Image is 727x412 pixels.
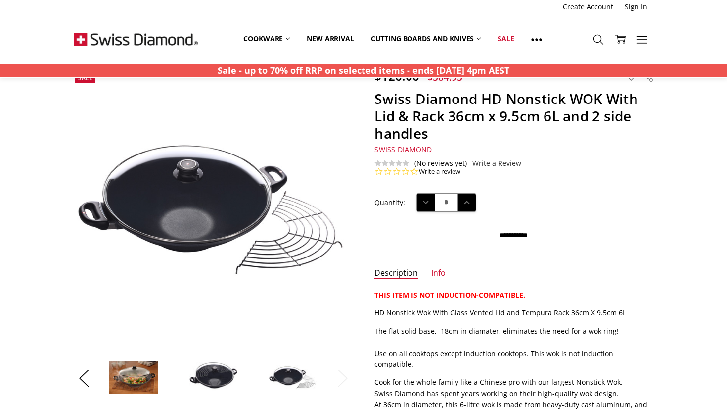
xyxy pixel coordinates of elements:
button: Next [333,363,353,393]
h1: Swiss Diamond HD Nonstick WOK With Lid & Rack 36cm x 9.5cm 6L and 2 side handles [374,90,653,142]
button: Previous [74,363,94,393]
a: Write a review [419,167,460,176]
span: Swiss Diamond [374,145,432,154]
img: Swiss Diamond HD Nonstick WOK With Lid & Rack 36cm x 9.5cm 6L and 2 side handles [188,362,238,394]
a: Description [374,268,418,279]
span: (No reviews yet) [414,159,467,167]
a: Cutting boards and knives [363,28,490,50]
label: Quantity: [374,197,405,208]
a: Sale [489,28,522,50]
p: The flat solid base, 18cm in diamater, eliminates the need for a wok ring! Use on all cooktops ex... [374,326,653,370]
img: Swiss Diamond HD Nonstick WOK With Lid & Rack 36cm x 9.5cm 6L and 2 side handles [268,365,318,390]
a: Cookware [235,28,298,50]
span: Sale [78,74,92,82]
a: Write a Review [472,159,521,167]
strong: THIS ITEM IS NOT INDUCTION-COMPATIBLE. [374,290,525,300]
strong: Sale - up to 70% off RRP on selected items - ends [DATE] 4pm AEST [218,64,509,76]
img: Swiss Diamond HD Nonstick WOK With Lid & Rack 36cm x 9.5cm 6L and 2 side handles [109,361,158,395]
img: Free Shipping On Every Order [74,14,198,64]
a: New arrival [298,28,362,50]
a: Show All [523,28,550,50]
p: HD Nonstick Wok With Glass Vented Lid and Tempura Rack 36cm X 9.5cm 6L [374,308,653,318]
a: Info [431,268,446,279]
